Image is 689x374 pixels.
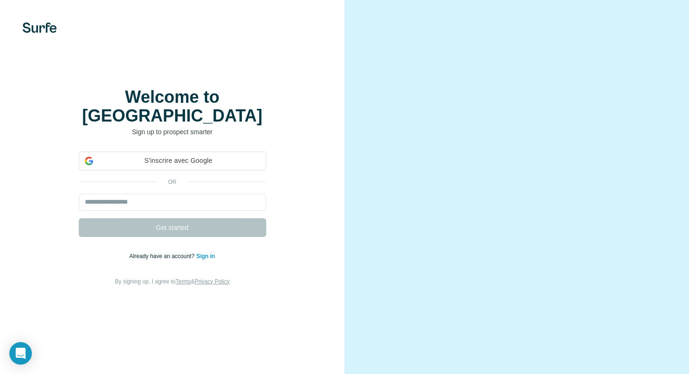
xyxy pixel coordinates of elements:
a: Sign in [196,253,215,260]
img: Surfe's logo [22,23,57,33]
div: S'inscrire avec Google [79,152,266,170]
span: S'inscrire avec Google [97,156,260,166]
h1: Welcome to [GEOGRAPHIC_DATA] [79,88,266,125]
span: Already have an account? [129,253,196,260]
div: Open Intercom Messenger [9,342,32,365]
p: or [157,178,187,186]
a: Privacy Policy [195,278,230,285]
p: Sign up to prospect smarter [79,127,266,137]
a: Terms [176,278,191,285]
span: By signing up, I agree to & [115,278,230,285]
